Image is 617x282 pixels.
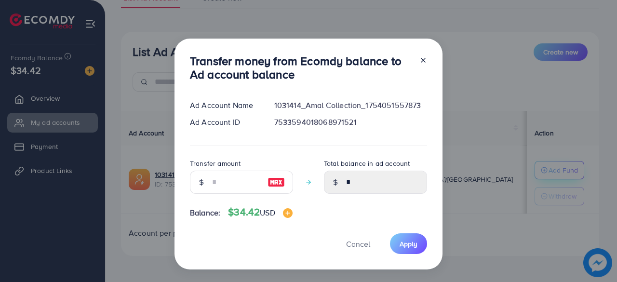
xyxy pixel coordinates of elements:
button: Cancel [334,233,382,254]
div: Ad Account Name [182,100,267,111]
img: image [283,208,293,218]
h3: Transfer money from Ecomdy balance to Ad account balance [190,54,412,82]
span: Balance: [190,207,220,218]
h4: $34.42 [228,206,292,218]
div: Ad Account ID [182,117,267,128]
label: Total balance in ad account [324,159,410,168]
span: Apply [400,239,417,249]
button: Apply [390,233,427,254]
img: image [268,176,285,188]
span: USD [260,207,275,218]
label: Transfer amount [190,159,241,168]
span: Cancel [346,239,370,249]
div: 1031414_Amal Collection_1754051557873 [267,100,435,111]
div: 7533594018068971521 [267,117,435,128]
